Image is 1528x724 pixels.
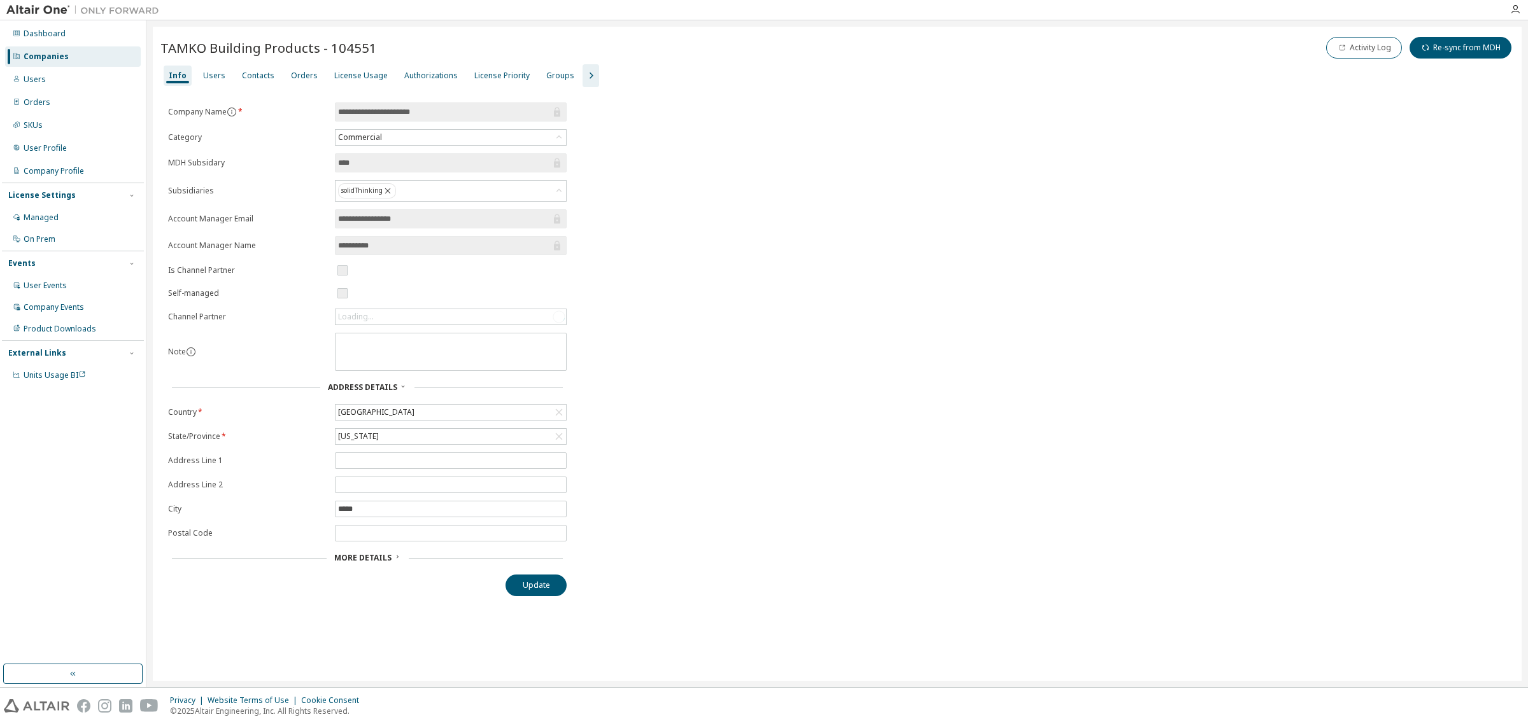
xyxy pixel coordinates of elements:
img: Altair One [6,4,166,17]
div: Loading... [336,309,566,324]
div: Product Downloads [24,324,96,334]
div: Orders [291,71,318,81]
span: More Details [334,552,392,563]
label: Postal Code [168,528,327,538]
div: [GEOGRAPHIC_DATA] [336,405,566,420]
label: Country [168,407,327,417]
span: Address Details [328,382,397,393]
div: Users [203,71,225,81]
label: City [168,504,327,514]
div: License Settings [8,190,76,200]
div: User Profile [24,143,67,153]
span: Units Usage BI [24,370,86,380]
label: Account Manager Email [168,214,327,224]
div: Users [24,74,46,85]
div: Privacy [170,695,208,706]
div: User Events [24,281,67,291]
div: Orders [24,97,50,108]
div: License Priority [474,71,530,81]
div: On Prem [24,234,55,244]
div: [US_STATE] [336,429,381,443]
div: solidThinking [336,181,566,201]
button: Activity Log [1326,37,1402,59]
label: Category [168,132,327,143]
label: Account Manager Name [168,240,327,251]
p: © 2025 Altair Engineering, Inc. All Rights Reserved. [170,706,367,716]
div: Contacts [242,71,274,81]
img: instagram.svg [98,699,111,713]
span: TAMKO Building Products - 104551 [160,39,377,57]
div: Commercial [336,130,566,145]
img: youtube.svg [140,699,159,713]
label: Channel Partner [168,312,327,322]
img: linkedin.svg [119,699,132,713]
img: facebook.svg [77,699,90,713]
div: Events [8,258,36,268]
div: External Links [8,348,66,358]
div: [US_STATE] [336,429,566,444]
img: altair_logo.svg [4,699,69,713]
button: information [186,347,196,357]
label: Note [168,346,186,357]
label: State/Province [168,431,327,442]
button: information [227,107,237,117]
div: Dashboard [24,29,66,39]
button: Re-sync from MDH [1410,37,1511,59]
label: Address Line 1 [168,456,327,466]
div: License Usage [334,71,388,81]
label: Self-managed [168,288,327,298]
label: MDH Subsidary [168,158,327,168]
div: Companies [24,52,69,62]
label: Company Name [168,107,327,117]
div: SKUs [24,120,43,130]
div: Company Profile [24,166,84,176]
div: solidThinking [338,183,396,198]
div: Company Events [24,302,84,312]
label: Subsidiaries [168,186,327,196]
div: Cookie Consent [301,695,367,706]
button: Update [506,574,567,596]
div: Website Terms of Use [208,695,301,706]
div: Commercial [336,130,384,144]
label: Is Channel Partner [168,265,327,275]
div: Managed [24,212,59,223]
div: Info [169,71,187,81]
div: Groups [546,71,574,81]
div: Authorizations [404,71,458,81]
label: Address Line 2 [168,480,327,490]
div: Loading... [338,312,374,322]
div: [GEOGRAPHIC_DATA] [336,405,416,419]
